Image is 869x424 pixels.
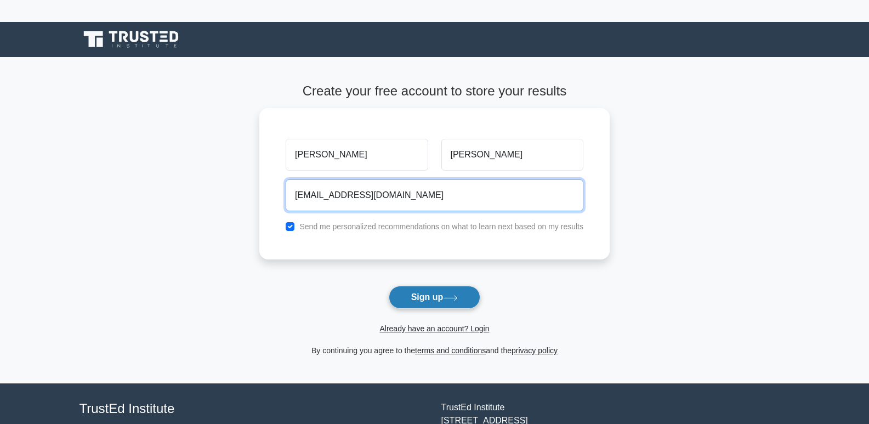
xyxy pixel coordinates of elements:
input: Email [286,179,583,211]
h4: Create your free account to store your results [259,83,610,99]
div: By continuing you agree to the and the [253,344,616,357]
a: terms and conditions [415,346,486,355]
input: First name [286,139,428,171]
a: Already have an account? Login [379,324,489,333]
label: Send me personalized recommendations on what to learn next based on my results [299,222,583,231]
h4: TrustEd Institute [79,401,428,417]
button: Sign up [389,286,481,309]
input: Last name [441,139,583,171]
a: privacy policy [512,346,558,355]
